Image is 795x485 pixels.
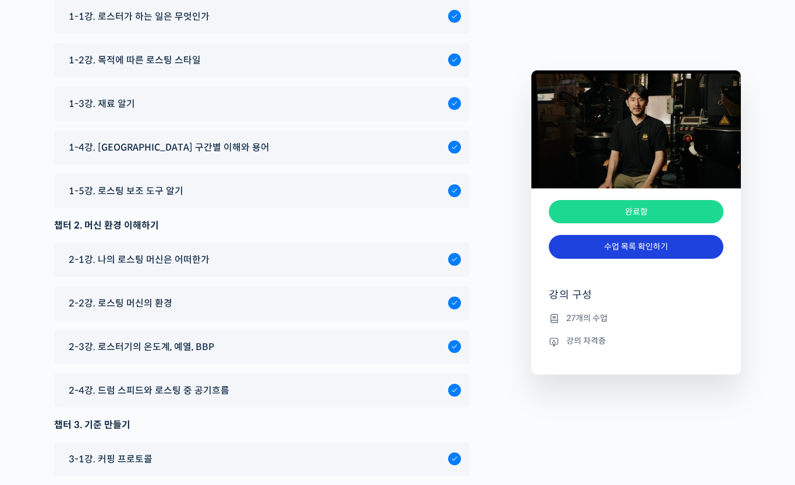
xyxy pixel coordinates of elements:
[63,252,461,268] a: 2-1강. 나의 로스팅 머신은 어떠한가
[69,383,229,398] span: 2-4강. 드럼 스피드와 로스팅 중 공기흐름
[69,9,210,24] span: 1-1강. 로스터가 하는 일은 무엇인가
[69,140,269,155] span: 1-4강. [GEOGRAPHIC_DATA] 구간별 이해와 용어
[549,235,723,259] a: 수업 목록 확인하기
[107,387,120,396] span: 대화
[549,334,723,348] li: 강의 자격증
[63,451,461,467] a: 3-1강. 커핑 프로토콜
[54,217,470,233] div: 챕터 2. 머신 환경 이해하기
[69,183,183,199] span: 1-5강. 로스팅 보조 도구 알기
[37,386,44,395] span: 홈
[69,295,172,311] span: 2-2강. 로스팅 머신의 환경
[63,339,461,355] a: 2-3강. 로스터기의 온도계, 예열, BBP
[54,417,470,433] div: 챕터 3. 기준 만들기
[3,369,77,398] a: 홈
[69,339,214,355] span: 2-3강. 로스터기의 온도계, 예열, BBP
[180,386,194,395] span: 설정
[150,369,223,398] a: 설정
[77,369,150,398] a: 대화
[63,140,461,155] a: 1-4강. [GEOGRAPHIC_DATA] 구간별 이해와 용어
[63,52,461,68] a: 1-2강. 목적에 따른 로스팅 스타일
[63,295,461,311] a: 2-2강. 로스팅 머신의 환경
[63,96,461,112] a: 1-3강. 재료 알기
[549,200,723,224] div: 완료함
[63,9,461,24] a: 1-1강. 로스터가 하는 일은 무엇인가
[69,96,135,112] span: 1-3강. 재료 알기
[69,52,201,68] span: 1-2강. 목적에 따른 로스팅 스타일
[549,288,723,311] h4: 강의 구성
[69,451,152,467] span: 3-1강. 커핑 프로토콜
[549,311,723,325] li: 27개의 수업
[63,383,461,398] a: 2-4강. 드럼 스피드와 로스팅 중 공기흐름
[63,183,461,199] a: 1-5강. 로스팅 보조 도구 알기
[69,252,210,268] span: 2-1강. 나의 로스팅 머신은 어떠한가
